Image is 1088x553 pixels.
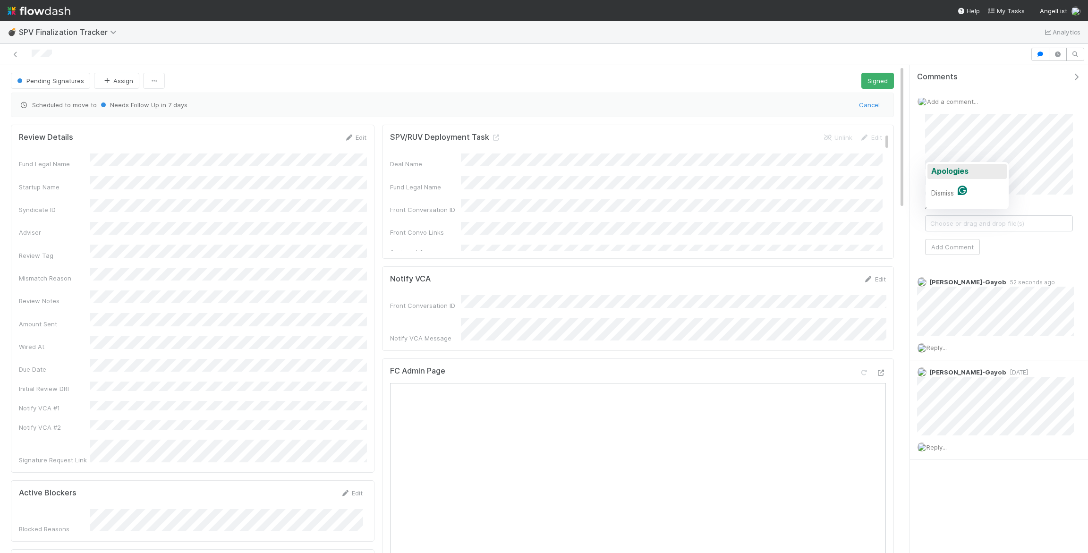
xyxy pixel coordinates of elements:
[926,443,947,451] span: Reply...
[19,455,90,465] div: Signature Request Link
[957,6,980,16] div: Help
[344,134,366,141] a: Edit
[19,296,90,306] div: Review Notes
[11,73,90,89] button: Pending Signatures
[1040,7,1067,15] span: AngelList
[917,343,926,353] img: avatar_f32b584b-9fa7-42e4-bca2-ac5b6bf32423.png
[390,228,461,237] div: Front Convo Links
[390,301,461,310] div: Front Conversation ID
[19,384,90,393] div: Initial Review DRI
[19,100,853,110] span: Scheduled to move to in 7 days
[390,182,461,192] div: Fund Legal Name
[861,73,894,89] button: Signed
[390,333,461,343] div: Notify VCA Message
[8,28,17,36] span: 💣
[917,442,926,452] img: avatar_f32b584b-9fa7-42e4-bca2-ac5b6bf32423.png
[925,239,980,255] button: Add Comment
[1006,369,1028,376] span: [DATE]
[823,134,852,141] a: Unlink
[926,344,947,351] span: Reply...
[19,342,90,351] div: Wired At
[917,367,926,377] img: avatar_45aa71e2-cea6-4b00-9298-a0421aa61a2d.png
[19,228,90,237] div: Adviser
[917,72,958,82] span: Comments
[8,3,70,19] img: logo-inverted-e16ddd16eac7371096b0.svg
[390,133,501,142] h5: SPV/RUV Deployment Task
[99,101,159,109] span: Needs Follow Up
[390,159,461,169] div: Deal Name
[1043,26,1080,38] a: Analytics
[929,368,1006,376] span: [PERSON_NAME]-Gayob
[19,488,76,498] h5: Active Blockers
[19,133,73,142] h5: Review Details
[19,319,90,329] div: Amount Sent
[1071,7,1080,16] img: avatar_f32b584b-9fa7-42e4-bca2-ac5b6bf32423.png
[19,365,90,374] div: Due Date
[19,273,90,283] div: Mismatch Reason
[390,247,461,256] div: Assigned To
[390,274,431,284] h5: Notify VCA
[19,524,90,534] div: Blocked Reasons
[15,77,84,85] span: Pending Signatures
[19,27,121,37] span: SPV Finalization Tracker
[19,403,90,413] div: Notify VCA #1
[987,7,1025,15] span: My Tasks
[390,366,445,376] h5: FC Admin Page
[917,277,926,287] img: avatar_45aa71e2-cea6-4b00-9298-a0421aa61a2d.png
[860,134,882,141] a: Edit
[19,159,90,169] div: Fund Legal Name
[987,6,1025,16] a: My Tasks
[853,97,886,113] button: Cancel
[19,423,90,432] div: Notify VCA #2
[1006,279,1055,286] span: 52 seconds ago
[918,97,927,106] img: avatar_f32b584b-9fa7-42e4-bca2-ac5b6bf32423.png
[929,278,1006,286] span: [PERSON_NAME]-Gayob
[19,205,90,214] div: Syndicate ID
[390,205,461,214] div: Front Conversation ID
[19,182,90,192] div: Startup Name
[926,216,1072,231] span: Choose or drag and drop file(s)
[19,251,90,260] div: Review Tag
[340,489,363,497] a: Edit
[927,98,978,105] span: Add a comment...
[94,73,139,89] button: Assign
[864,275,886,283] a: Edit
